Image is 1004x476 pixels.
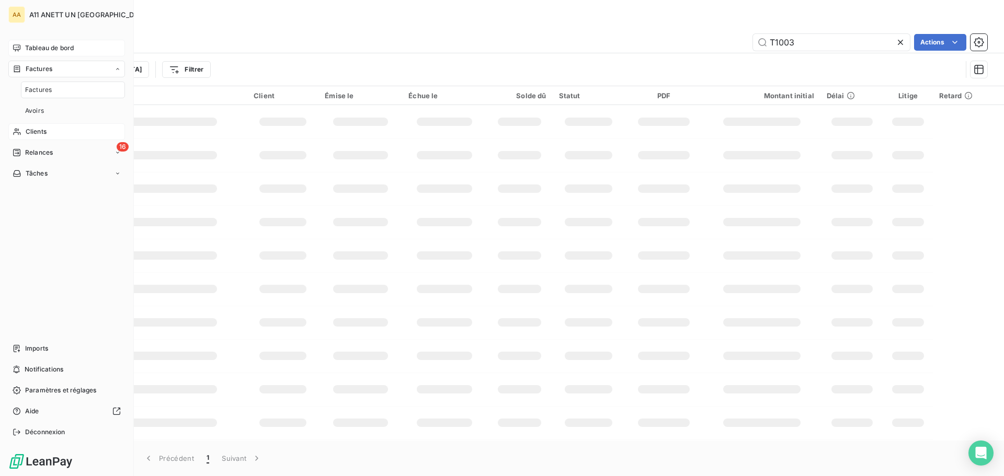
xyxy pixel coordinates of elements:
[137,447,200,469] button: Précédent
[215,447,268,469] button: Suivant
[968,440,994,466] div: Open Intercom Messenger
[25,85,52,95] span: Factures
[29,10,150,19] span: A11 ANETT UN [GEOGRAPHIC_DATA]
[25,365,63,374] span: Notifications
[25,344,48,353] span: Imports
[493,91,546,100] div: Solde dû
[325,91,396,100] div: Émise le
[25,407,39,416] span: Aide
[408,91,480,100] div: Échue le
[25,148,53,157] span: Relances
[889,91,926,100] div: Litige
[8,6,25,23] div: AA
[8,453,73,470] img: Logo LeanPay
[207,453,209,463] span: 1
[914,34,966,51] button: Actions
[8,403,125,420] a: Aide
[25,106,44,115] span: Avoirs
[26,64,52,74] span: Factures
[25,43,74,53] span: Tableau de bord
[254,91,312,100] div: Client
[710,91,814,100] div: Montant initial
[26,127,47,136] span: Clients
[939,91,998,100] div: Retard
[25,386,96,395] span: Paramètres et réglages
[631,91,697,100] div: PDF
[753,34,910,51] input: Rechercher
[25,427,65,437] span: Déconnexion
[200,447,215,469] button: 1
[26,169,48,178] span: Tâches
[827,91,877,100] div: Délai
[559,91,619,100] div: Statut
[162,61,210,78] button: Filtrer
[117,142,129,152] span: 16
